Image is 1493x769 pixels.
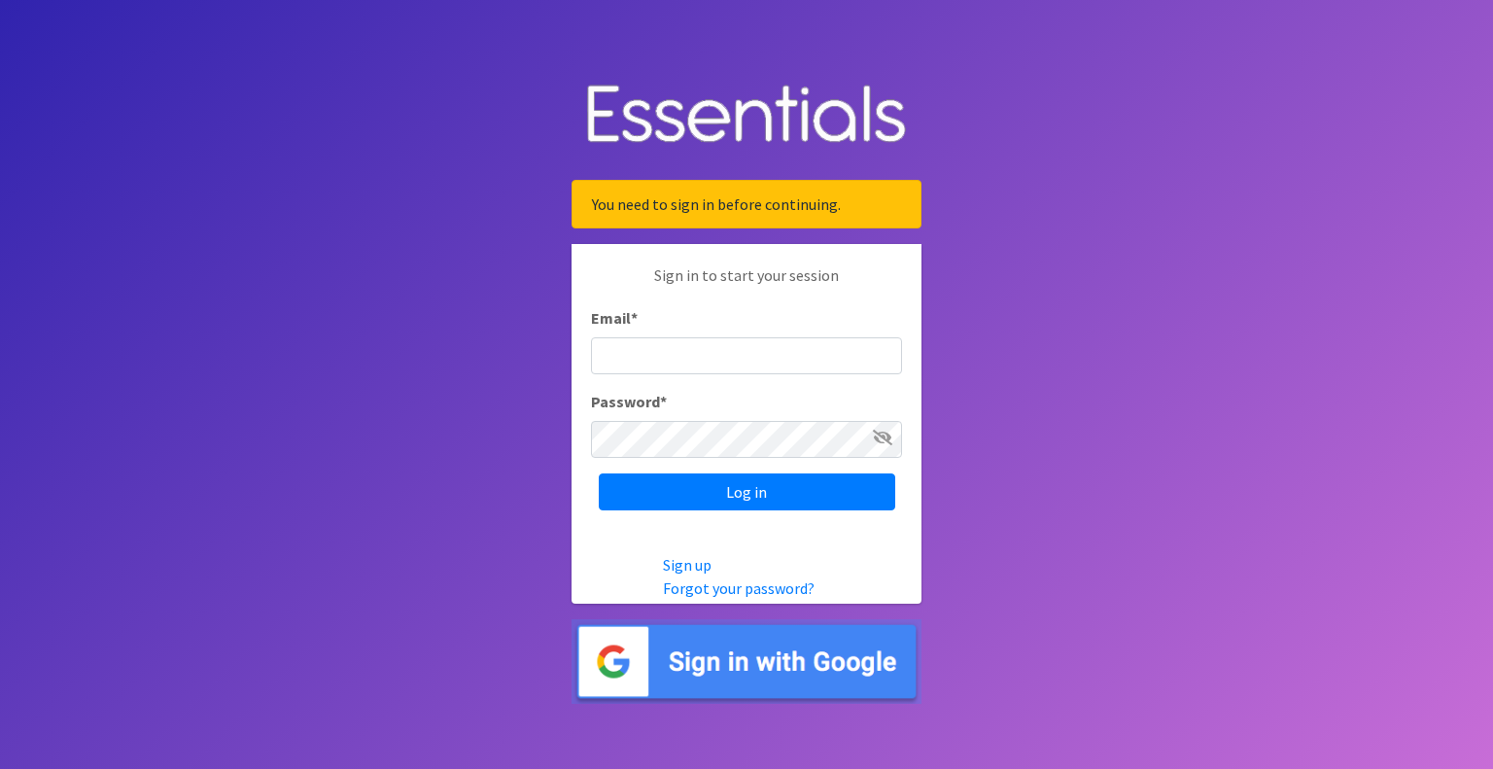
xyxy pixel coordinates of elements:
abbr: required [631,308,638,328]
abbr: required [660,392,667,411]
div: You need to sign in before continuing. [572,180,921,228]
label: Password [591,390,667,413]
a: Sign up [663,555,712,575]
label: Email [591,306,638,330]
img: Human Essentials [572,65,921,165]
a: Forgot your password? [663,578,815,598]
input: Log in [599,473,895,510]
p: Sign in to start your session [591,263,902,306]
img: Sign in with Google [572,619,921,704]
